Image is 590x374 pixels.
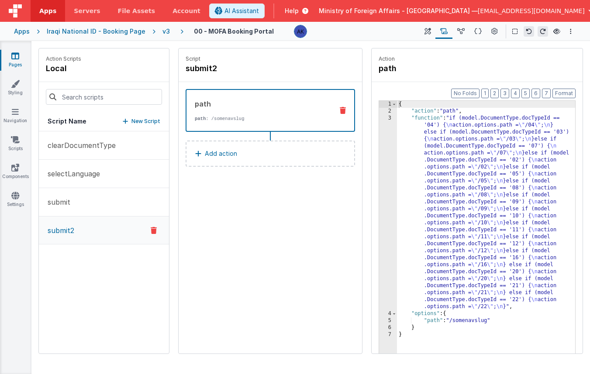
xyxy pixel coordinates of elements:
[511,89,520,98] button: 4
[195,99,326,109] div: path
[205,148,237,159] p: Add action
[186,141,355,167] button: Add action
[379,108,397,115] div: 2
[118,7,155,15] span: File Assets
[39,188,169,216] button: submit
[224,7,259,15] span: AI Assistant
[39,7,56,15] span: Apps
[46,55,81,62] p: Action Scripts
[379,115,397,310] div: 3
[451,89,480,98] button: No Folds
[319,7,478,15] span: Ministry of Foreign Affairs - [GEOGRAPHIC_DATA] —
[379,101,397,108] div: 1
[379,324,397,331] div: 6
[186,55,355,62] p: Script
[521,89,530,98] button: 5
[379,55,576,62] p: Action
[123,117,160,126] button: New Script
[42,140,116,151] p: clearDocumentType
[566,26,576,37] button: Options
[162,27,173,36] div: v3
[42,168,100,179] p: selectLanguage
[542,89,551,98] button: 7
[39,131,169,160] button: clearDocumentType
[74,7,100,15] span: Servers
[42,225,74,236] p: submit2
[379,331,397,338] div: 7
[379,310,397,317] div: 4
[39,216,169,244] button: submit2
[47,27,145,36] div: Iraqi National ID - Booking Page
[46,62,81,75] h4: local
[194,28,274,34] h4: 00 - MOFA Booking Portal
[552,89,576,98] button: Format
[195,115,326,122] p: : /somenavslug
[195,116,206,121] strong: path
[209,3,265,18] button: AI Assistant
[531,89,540,98] button: 6
[186,62,317,75] h4: submit2
[500,89,509,98] button: 3
[478,7,585,15] span: [EMAIL_ADDRESS][DOMAIN_NAME]
[39,160,169,188] button: selectLanguage
[131,117,160,126] p: New Script
[294,25,307,38] img: 1f6063d0be199a6b217d3045d703aa70
[46,89,162,105] input: Search scripts
[481,89,489,98] button: 1
[379,317,397,324] div: 5
[285,7,299,15] span: Help
[490,89,499,98] button: 2
[379,62,510,75] h4: path
[42,197,70,207] p: submit
[48,117,86,126] h5: Script Name
[14,27,30,36] div: Apps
